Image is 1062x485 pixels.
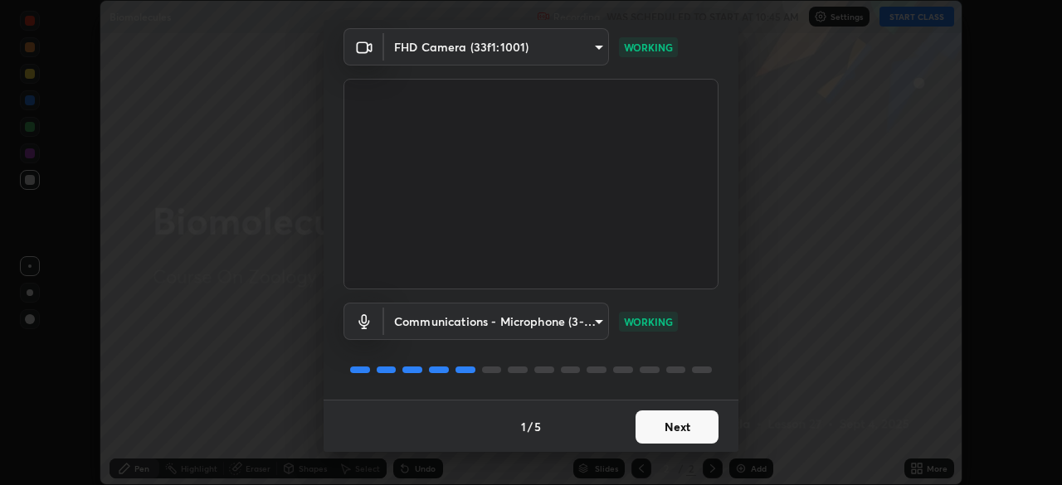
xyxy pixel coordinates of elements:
h4: 1 [521,418,526,435]
p: WORKING [624,314,673,329]
p: WORKING [624,40,673,55]
button: Next [636,410,719,444]
h4: 5 [534,418,541,435]
div: FHD Camera (33f1:1001) [384,28,609,65]
h4: / [528,418,533,435]
div: FHD Camera (33f1:1001) [384,303,609,340]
